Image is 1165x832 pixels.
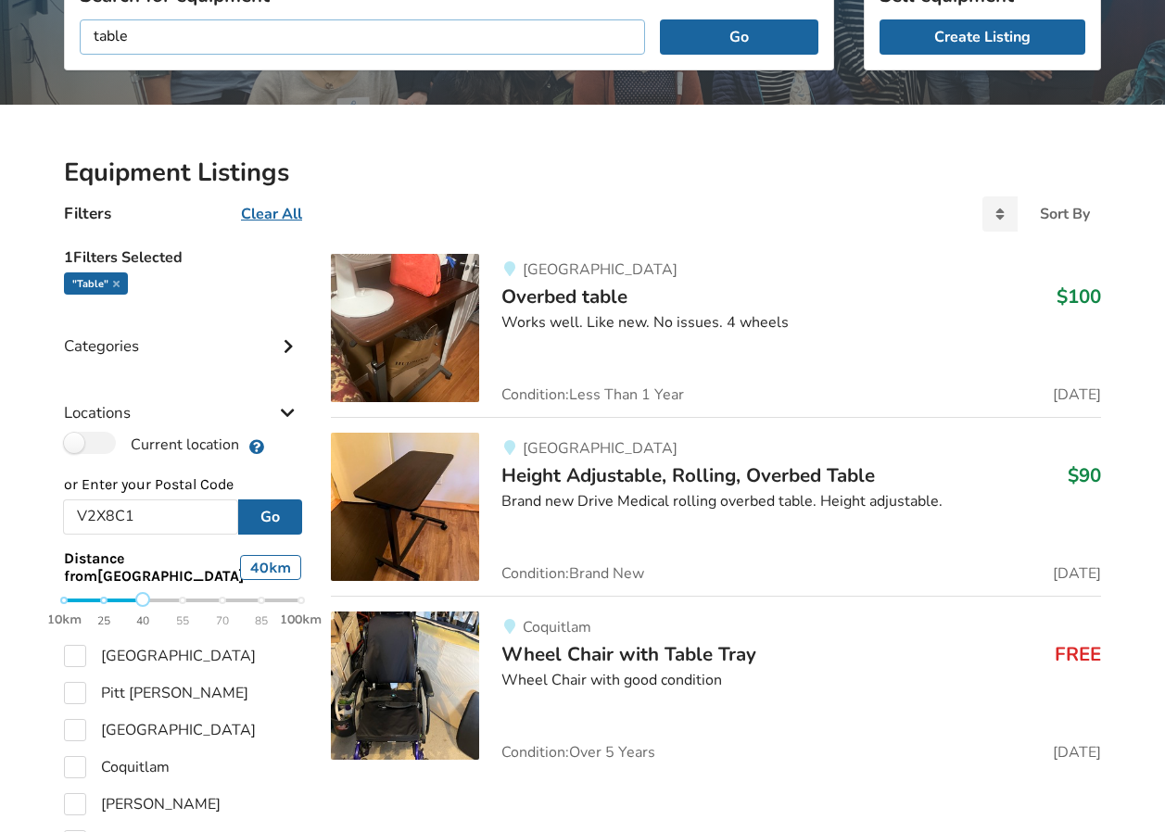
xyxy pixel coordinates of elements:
strong: 100km [280,611,322,627]
a: Create Listing [880,19,1085,55]
div: Sort By [1040,207,1090,221]
span: [DATE] [1053,566,1101,581]
span: Height Adjustable, Rolling, Overbed Table [501,462,875,488]
h3: FREE [1055,642,1101,666]
h3: $90 [1068,463,1101,487]
label: [GEOGRAPHIC_DATA] [64,645,256,667]
input: I am looking for... [80,19,645,55]
a: mobility-wheel chair with table trayCoquitlamWheel Chair with Table TrayFREEWheel Chair with good... [331,596,1101,760]
button: Go [660,19,818,55]
a: bedroom equipment-height adjustable, rolling, overbed table[GEOGRAPHIC_DATA]Height Adjustable, Ro... [331,417,1101,596]
img: mobility-wheel chair with table tray [331,611,479,760]
span: Wheel Chair with Table Tray [501,641,756,667]
h4: Filters [64,203,111,224]
div: Wheel Chair with good condition [501,670,1101,691]
label: [GEOGRAPHIC_DATA] [64,719,256,741]
u: Clear All [241,204,302,224]
strong: 10km [47,611,82,627]
label: [PERSON_NAME] [64,793,221,815]
div: Brand new Drive Medical rolling overbed table. Height adjustable. [501,491,1101,512]
span: [DATE] [1053,387,1101,402]
h5: 1 Filters Selected [64,239,301,272]
span: 25 [97,611,110,632]
div: Works well. Like new. No issues. 4 wheels [501,312,1101,334]
span: [GEOGRAPHIC_DATA] [523,259,677,280]
label: Pitt [PERSON_NAME] [64,682,248,704]
div: 40 km [240,555,301,580]
img: bedroom equipment-overbed table [331,254,479,402]
span: Overbed table [501,284,627,309]
a: bedroom equipment-overbed table[GEOGRAPHIC_DATA]Overbed table$100Works well. Like new. No issues.... [331,254,1101,417]
label: Current location [64,432,239,456]
span: 55 [176,611,189,632]
span: [DATE] [1053,745,1101,760]
span: Coquitlam [523,617,591,637]
input: Post Code [63,499,238,535]
span: 85 [255,611,268,632]
p: or Enter your Postal Code [64,474,301,496]
span: 70 [216,611,229,632]
button: Go [238,499,302,535]
span: Distance from [GEOGRAPHIC_DATA] [64,549,244,585]
span: 40 [136,611,149,632]
div: "table" [64,272,128,295]
span: [GEOGRAPHIC_DATA] [523,438,677,459]
img: bedroom equipment-height adjustable, rolling, overbed table [331,433,479,581]
span: Condition: Over 5 Years [501,745,655,760]
label: Coquitlam [64,756,170,778]
div: Categories [64,299,301,365]
span: Condition: Less Than 1 Year [501,387,684,402]
div: Locations [64,366,301,432]
span: Condition: Brand New [501,566,644,581]
h3: $100 [1057,284,1101,309]
h2: Equipment Listings [64,157,1101,189]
